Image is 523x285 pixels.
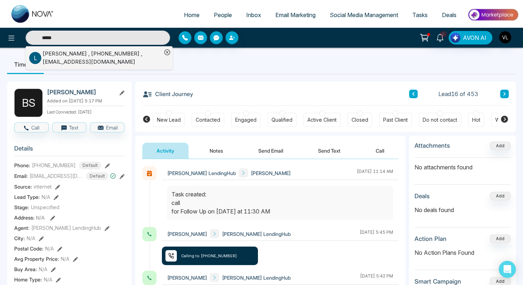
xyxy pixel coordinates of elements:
p: L [29,52,41,64]
span: [PERSON_NAME] LendingHub [167,169,236,177]
div: New Lead [157,116,181,123]
h3: Details [14,145,125,156]
a: People [207,8,239,22]
div: [PERSON_NAME] , [PHONE_NUMBER] , [EMAIL_ADDRESS][DOMAIN_NAME] [43,50,162,66]
span: Add [490,142,511,148]
span: City : [14,234,25,242]
span: Lead 16 of 453 [438,90,478,98]
div: Engaged [235,116,257,123]
span: Stage: [14,204,29,211]
span: [PERSON_NAME] LendingHub [31,224,101,232]
span: Agent: [14,224,30,232]
a: Home [177,8,207,22]
span: People [214,11,232,19]
span: N/A [61,255,69,263]
span: Postal Code : [14,245,43,252]
span: Source: [14,183,32,190]
span: Deals [442,11,456,19]
div: Closed [352,116,368,123]
div: Warm [495,116,508,123]
span: Unspecified [31,204,59,211]
span: [PERSON_NAME] [167,274,207,281]
a: Inbox [239,8,268,22]
button: Send Text [304,143,355,159]
h3: Action Plan [414,235,447,242]
span: Address: [14,214,45,221]
img: Lead Flow [450,33,460,43]
div: Qualified [271,116,292,123]
span: Lead Type: [14,193,40,201]
button: Add [490,192,511,200]
span: Email: [14,172,28,180]
span: [PERSON_NAME] [167,230,207,238]
span: [PERSON_NAME] LendingHub [222,274,291,281]
span: Home Type : [14,276,42,283]
h2: [PERSON_NAME] [47,89,113,96]
span: Phone: [14,162,30,169]
img: User Avatar [499,31,511,43]
span: N/A [42,193,50,201]
span: 6 [440,31,447,37]
span: N/A [36,215,45,221]
span: Tasks [412,11,428,19]
span: Default [86,172,109,180]
p: No deals found [414,206,511,214]
span: N/A [27,234,35,242]
li: Timeline [7,55,44,74]
p: No attachments found [414,158,511,171]
span: [PHONE_NUMBER] [32,162,76,169]
div: Active Client [307,116,337,123]
span: N/A [45,245,54,252]
p: Added on [DATE] 5:17 PM [47,98,125,104]
span: [PERSON_NAME] LendingHub [222,230,291,238]
span: N/A [44,276,52,283]
p: Last Connected: [DATE] [47,107,125,115]
button: Notes [195,143,237,159]
p: No Action Plans Found [414,248,511,257]
span: [EMAIL_ADDRESS][DOMAIN_NAME] [30,172,83,180]
button: Email [90,122,125,132]
span: Home [184,11,200,19]
button: AVON AI [449,31,492,44]
h3: Deals [414,192,430,200]
button: Add [490,234,511,243]
span: Avg Property Price : [14,255,59,263]
button: Call [14,122,49,132]
div: [DATE] 5:45 PM [360,229,393,238]
h3: Smart Campaign [414,278,461,285]
a: Social Media Management [323,8,405,22]
h3: Attachments [414,142,450,149]
h3: Client Journey [142,89,193,99]
span: AVON AI [463,33,486,42]
div: Contacted [196,116,220,123]
button: Send Email [244,143,297,159]
a: Deals [435,8,464,22]
span: Default [79,162,101,169]
span: Buy Area : [14,265,37,273]
div: Open Intercom Messenger [499,261,516,278]
div: Hot [472,116,480,123]
button: Text [52,122,87,132]
span: N/A [39,265,47,273]
span: Social Media Management [330,11,398,19]
img: Nova CRM Logo [11,5,54,23]
div: Do not contact [423,116,457,123]
img: Market-place.gif [467,7,519,23]
button: Activity [142,143,189,159]
a: 6 [432,31,449,43]
span: Inbox [246,11,261,19]
a: Tasks [405,8,435,22]
div: [DATE] 11:14 AM [357,168,393,178]
button: Add [490,142,511,150]
span: Calling to [PHONE_NUMBER] [181,253,237,259]
div: Past Client [383,116,408,123]
button: Call [361,143,398,159]
span: Email Marketing [275,11,316,19]
div: B S [14,89,43,117]
a: Email Marketing [268,8,323,22]
span: internet [34,183,52,190]
div: [DATE] 5:42 PM [360,273,393,282]
span: [PERSON_NAME] [251,169,291,177]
